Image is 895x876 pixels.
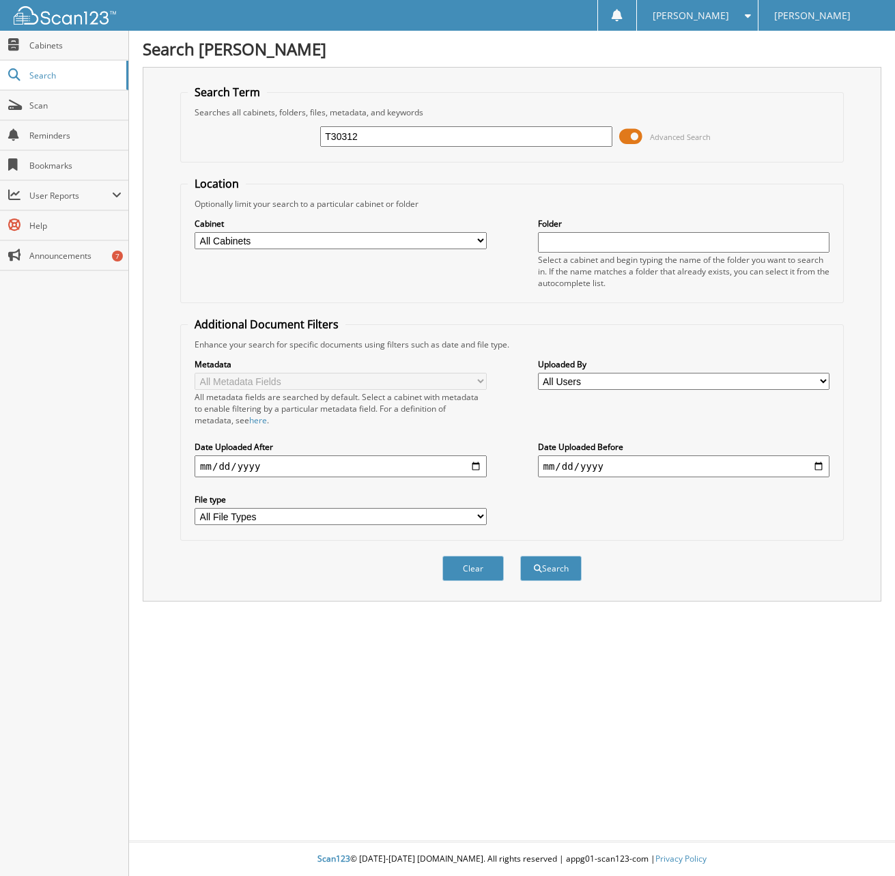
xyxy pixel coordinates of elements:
[29,190,112,201] span: User Reports
[29,130,122,141] span: Reminders
[195,218,486,229] label: Cabinet
[188,339,836,350] div: Enhance your search for specific documents using filters such as date and file type.
[29,40,122,51] span: Cabinets
[188,198,836,210] div: Optionally limit your search to a particular cabinet or folder
[29,220,122,231] span: Help
[195,391,486,426] div: All metadata fields are searched by default. Select a cabinet with metadata to enable filtering b...
[249,414,267,426] a: here
[188,317,345,332] legend: Additional Document Filters
[188,85,267,100] legend: Search Term
[112,251,123,262] div: 7
[538,254,829,289] div: Select a cabinet and begin typing the name of the folder you want to search in. If the name match...
[29,250,122,262] span: Announcements
[195,358,486,370] label: Metadata
[317,853,350,864] span: Scan123
[520,556,582,581] button: Search
[29,160,122,171] span: Bookmarks
[143,38,881,60] h1: Search [PERSON_NAME]
[538,441,829,453] label: Date Uploaded Before
[442,556,504,581] button: Clear
[129,843,895,876] div: © [DATE]-[DATE] [DOMAIN_NAME]. All rights reserved | appg01-scan123-com |
[195,441,486,453] label: Date Uploaded After
[653,12,729,20] span: [PERSON_NAME]
[195,455,486,477] input: start
[538,455,829,477] input: end
[650,132,711,142] span: Advanced Search
[188,176,246,191] legend: Location
[538,358,829,370] label: Uploaded By
[538,218,829,229] label: Folder
[188,107,836,118] div: Searches all cabinets, folders, files, metadata, and keywords
[827,810,895,876] iframe: Chat Widget
[774,12,851,20] span: [PERSON_NAME]
[655,853,707,864] a: Privacy Policy
[195,494,486,505] label: File type
[29,100,122,111] span: Scan
[29,70,119,81] span: Search
[14,6,116,25] img: scan123-logo-white.svg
